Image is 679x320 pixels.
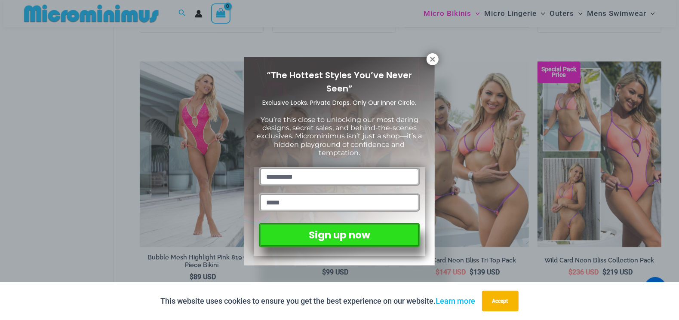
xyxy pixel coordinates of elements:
span: You’re this close to unlocking our most daring designs, secret sales, and behind-the-scenes exclu... [257,116,422,157]
a: Learn more [436,296,476,305]
button: Close [427,53,439,65]
span: “The Hottest Styles You’ve Never Seen” [267,69,412,94]
p: This website uses cookies to ensure you get the best experience on our website. [161,295,476,308]
button: Accept [482,291,519,311]
span: Exclusive Looks. Private Drops. Only Our Inner Circle. [263,98,417,107]
button: Sign up now [259,223,420,247]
